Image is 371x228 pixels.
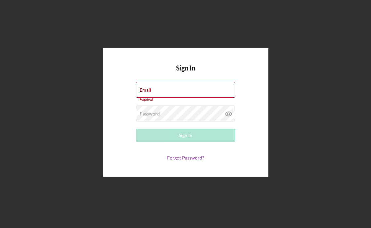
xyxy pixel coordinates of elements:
h4: Sign In [176,64,195,82]
div: Required [136,98,235,102]
a: Forgot Password? [167,155,204,160]
label: Email [140,87,151,93]
button: Sign In [136,129,235,142]
div: Sign In [179,129,192,142]
label: Password [140,111,160,116]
